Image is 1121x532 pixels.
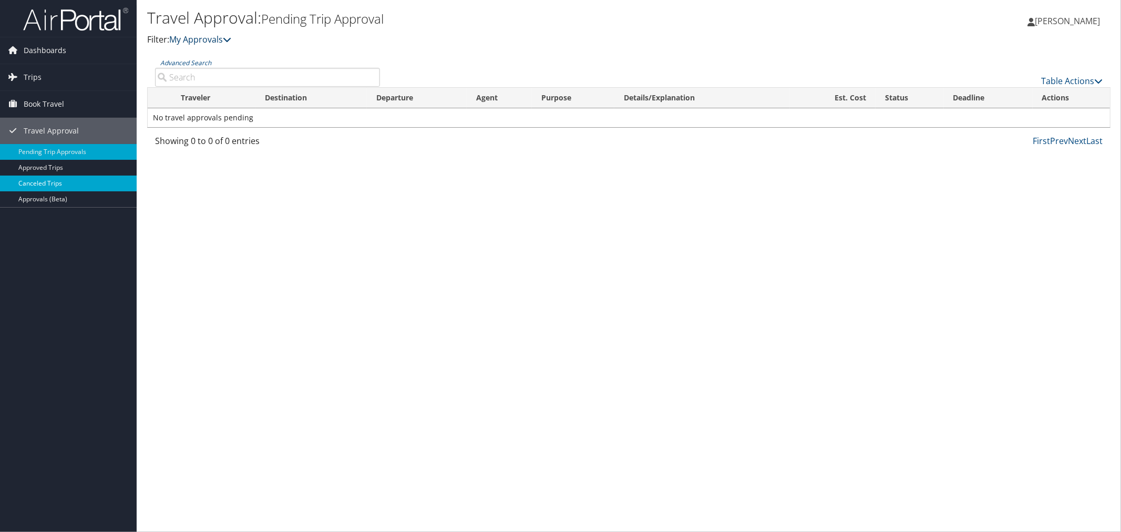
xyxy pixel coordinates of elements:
[1050,135,1068,147] a: Prev
[169,34,231,45] a: My Approvals
[1041,75,1103,87] a: Table Actions
[155,68,380,87] input: Advanced Search
[171,88,255,108] th: Traveler: activate to sort column ascending
[147,7,789,29] h1: Travel Approval:
[1027,5,1110,37] a: [PERSON_NAME]
[24,37,66,64] span: Dashboards
[148,108,1110,127] td: No travel approvals pending
[261,10,384,27] small: Pending Trip Approval
[23,7,128,32] img: airportal-logo.png
[160,58,211,67] a: Advanced Search
[1033,88,1110,108] th: Actions
[1086,135,1103,147] a: Last
[614,88,790,108] th: Details/Explanation
[1033,135,1050,147] a: First
[790,88,876,108] th: Est. Cost: activate to sort column ascending
[155,135,380,152] div: Showing 0 to 0 of 0 entries
[944,88,1033,108] th: Deadline: activate to sort column descending
[1035,15,1100,27] span: [PERSON_NAME]
[24,118,79,144] span: Travel Approval
[1068,135,1086,147] a: Next
[367,88,467,108] th: Departure: activate to sort column ascending
[876,88,944,108] th: Status: activate to sort column ascending
[532,88,615,108] th: Purpose
[24,91,64,117] span: Book Travel
[467,88,531,108] th: Agent
[24,64,42,90] span: Trips
[255,88,367,108] th: Destination: activate to sort column ascending
[147,33,789,47] p: Filter:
